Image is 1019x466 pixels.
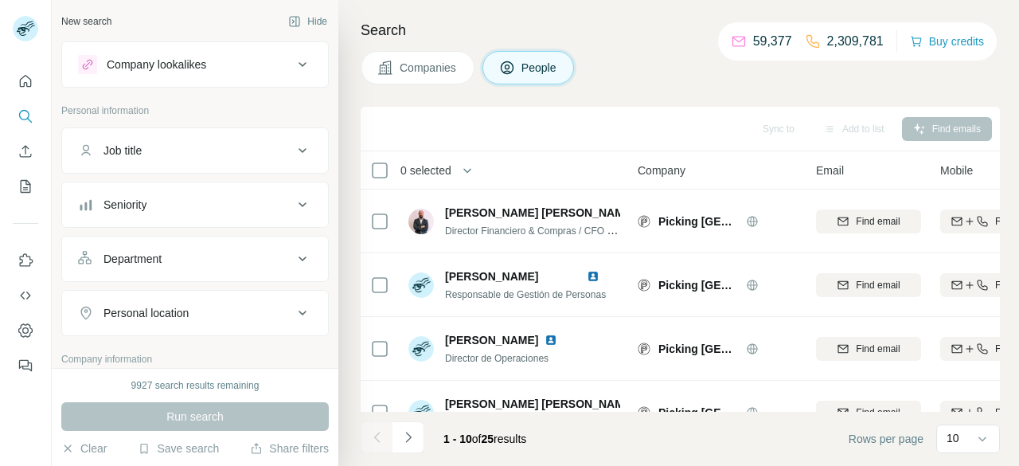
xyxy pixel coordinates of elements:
img: Logo of Picking Málaga [638,343,650,355]
img: LinkedIn logo [587,270,599,283]
button: Save search [138,441,219,456]
button: Find email [816,337,921,361]
span: Responsable de Gestión de Personas [445,289,606,300]
span: Director Financiero & Compras / CFO & Procurement Director [445,224,707,237]
span: Company [638,163,685,178]
button: Company lookalikes [62,45,328,84]
span: Companies [400,60,458,76]
span: Find email [856,342,900,356]
span: 0 selected [400,163,451,178]
span: results [443,433,526,445]
span: Picking [GEOGRAPHIC_DATA] [658,341,738,357]
button: Share filters [250,441,329,456]
div: 9927 search results remaining [131,378,260,393]
img: Avatar [408,336,434,362]
img: Logo of Picking Málaga [638,406,650,419]
button: My lists [13,172,38,201]
button: Find email [816,273,921,297]
span: 1 - 10 [443,433,472,445]
img: LinkedIn logo [545,334,557,347]
p: 2,309,781 [827,32,884,51]
button: Feedback [13,351,38,380]
div: Seniority [103,197,146,213]
img: Logo of Picking Málaga [638,215,650,228]
button: Job title [62,131,328,170]
button: Hide [277,10,338,33]
button: Use Surfe API [13,281,38,310]
span: Picking [GEOGRAPHIC_DATA] [658,213,738,229]
img: Avatar [408,400,434,425]
button: Personal location [62,294,328,332]
span: [PERSON_NAME] [PERSON_NAME] [445,205,635,221]
span: Email [816,163,844,178]
button: Find email [816,401,921,425]
button: Quick start [13,67,38,96]
button: Buy credits [910,30,984,53]
span: Find email [856,278,900,292]
img: Avatar [408,209,434,234]
button: Use Surfe on LinkedIn [13,246,38,275]
span: Picking [GEOGRAPHIC_DATA] [658,405,738,421]
button: Seniority [62,186,328,224]
button: Navigate to next page [392,421,424,453]
h4: Search [361,19,1000,41]
p: Personal information [61,104,329,118]
button: Enrich CSV [13,137,38,166]
div: Company lookalikes [107,57,206,72]
p: Company information [61,352,329,366]
p: 10 [947,430,959,446]
span: Director de Operaciones [445,353,549,364]
span: Picking [GEOGRAPHIC_DATA] [658,277,738,293]
p: 59,377 [753,32,792,51]
div: Job title [103,143,142,159]
div: Department [103,251,162,267]
span: People [521,60,558,76]
div: New search [61,14,111,29]
span: Find email [856,405,900,420]
span: Rows per page [849,431,923,447]
span: Find email [856,214,900,229]
button: Department [62,240,328,278]
button: Dashboard [13,316,38,345]
button: Search [13,102,38,131]
span: of [472,433,482,445]
div: Personal location [103,305,189,321]
button: Clear [61,441,107,456]
span: 25 [482,433,494,445]
span: Mobile [940,163,973,178]
button: Find email [816,210,921,233]
span: [PERSON_NAME] [445,270,538,283]
img: Avatar [408,272,434,298]
span: [PERSON_NAME] [PERSON_NAME] [445,396,635,412]
img: Logo of Picking Málaga [638,279,650,292]
span: [PERSON_NAME] [445,332,538,348]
